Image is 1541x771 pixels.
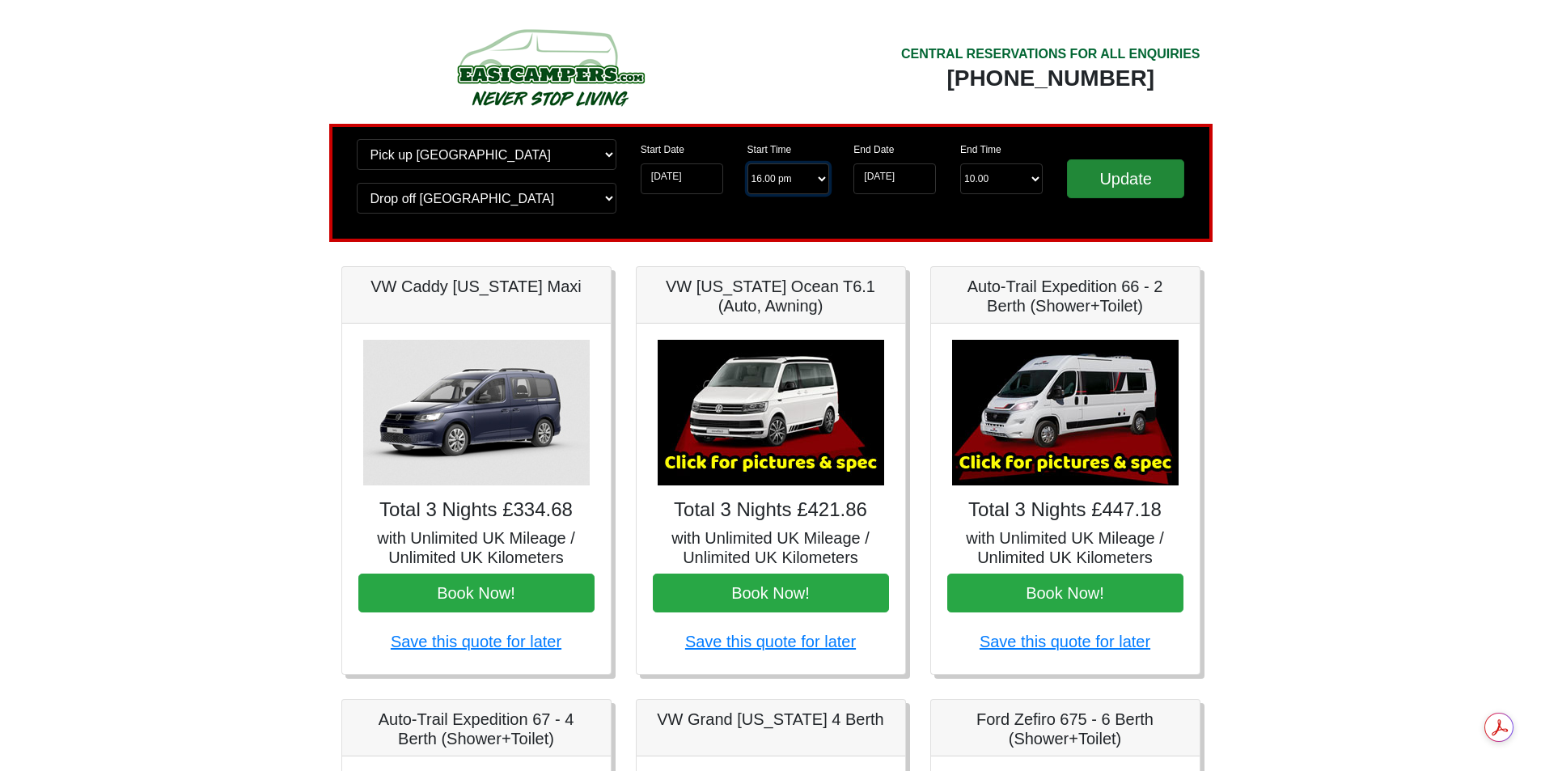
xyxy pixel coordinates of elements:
[947,277,1183,316] h5: Auto-Trail Expedition 66 - 2 Berth (Shower+Toilet)
[947,710,1183,748] h5: Ford Zefiro 675 - 6 Berth (Shower+Toilet)
[901,44,1200,64] div: CENTRAL RESERVATIONS FOR ALL ENQUIRIES
[641,163,723,194] input: Start Date
[747,142,792,157] label: Start Time
[980,633,1150,650] a: Save this quote for later
[853,163,936,194] input: Return Date
[358,574,595,612] button: Book Now!
[658,340,884,485] img: VW California Ocean T6.1 (Auto, Awning)
[396,23,704,112] img: campers-checkout-logo.png
[358,498,595,522] h4: Total 3 Nights £334.68
[653,574,889,612] button: Book Now!
[653,277,889,316] h5: VW [US_STATE] Ocean T6.1 (Auto, Awning)
[853,142,894,157] label: End Date
[391,633,561,650] a: Save this quote for later
[653,498,889,522] h4: Total 3 Nights £421.86
[947,498,1183,522] h4: Total 3 Nights £447.18
[960,142,1001,157] label: End Time
[1067,159,1185,198] input: Update
[947,528,1183,567] h5: with Unlimited UK Mileage / Unlimited UK Kilometers
[358,277,595,296] h5: VW Caddy [US_STATE] Maxi
[685,633,856,650] a: Save this quote for later
[947,574,1183,612] button: Book Now!
[952,340,1179,485] img: Auto-Trail Expedition 66 - 2 Berth (Shower+Toilet)
[653,528,889,567] h5: with Unlimited UK Mileage / Unlimited UK Kilometers
[358,710,595,748] h5: Auto-Trail Expedition 67 - 4 Berth (Shower+Toilet)
[641,142,684,157] label: Start Date
[363,340,590,485] img: VW Caddy California Maxi
[653,710,889,729] h5: VW Grand [US_STATE] 4 Berth
[901,64,1200,93] div: [PHONE_NUMBER]
[358,528,595,567] h5: with Unlimited UK Mileage / Unlimited UK Kilometers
